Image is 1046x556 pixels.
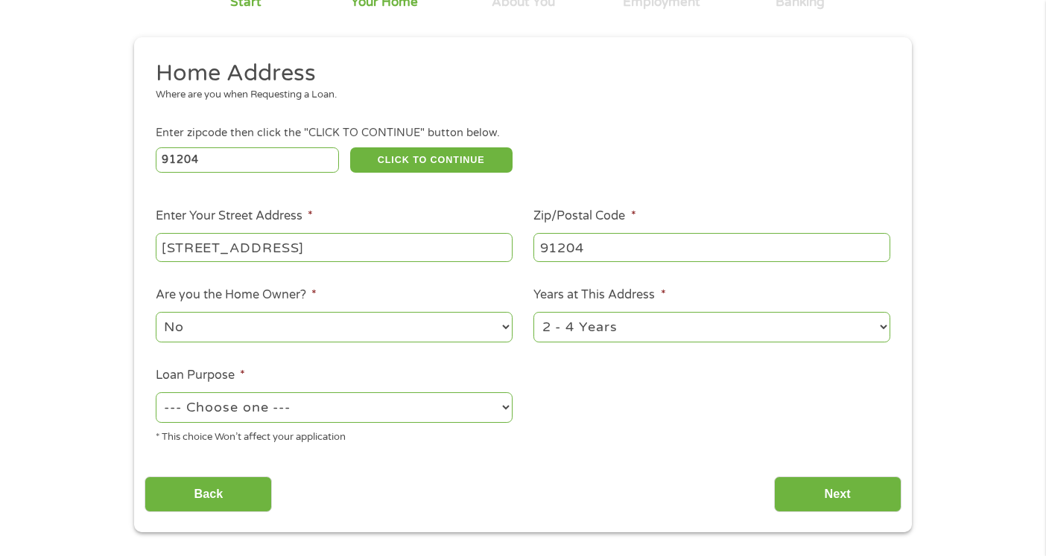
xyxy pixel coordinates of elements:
[533,287,665,303] label: Years at This Address
[774,476,901,513] input: Next
[156,125,890,141] div: Enter zipcode then click the "CLICK TO CONTINUE" button below.
[156,59,880,89] h2: Home Address
[156,233,513,261] input: 1 Main Street
[156,88,880,103] div: Where are you when Requesting a Loan.
[350,147,513,173] button: CLICK TO CONTINUE
[533,208,635,224] label: Zip/Postal Code
[156,147,340,173] input: Enter Zipcode (e.g 01510)
[156,425,513,445] div: * This choice Won’t affect your application
[156,208,313,224] label: Enter Your Street Address
[156,287,317,303] label: Are you the Home Owner?
[156,368,245,383] label: Loan Purpose
[145,476,272,513] input: Back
